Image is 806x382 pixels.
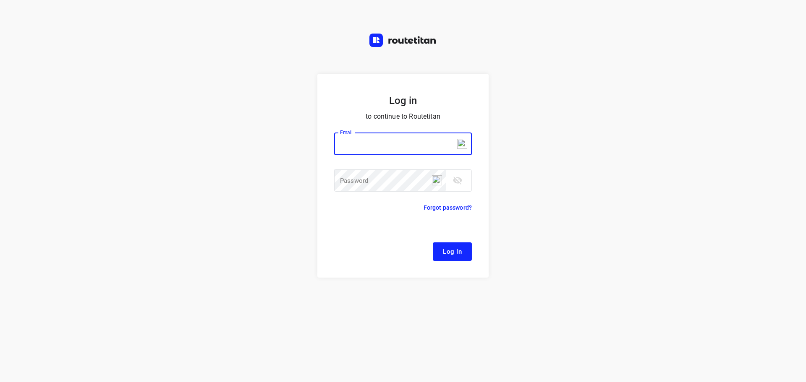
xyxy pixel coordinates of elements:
button: Log In [433,242,472,261]
h5: Log in [334,94,472,107]
p: to continue to Routetitan [334,111,472,122]
span: Log In [443,246,462,257]
img: npw-badge-icon-locked.svg [432,175,442,185]
p: Forgot password? [424,203,472,213]
img: Routetitan [369,34,437,47]
img: npw-badge-icon-locked.svg [457,139,467,149]
button: toggle password visibility [449,172,466,189]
